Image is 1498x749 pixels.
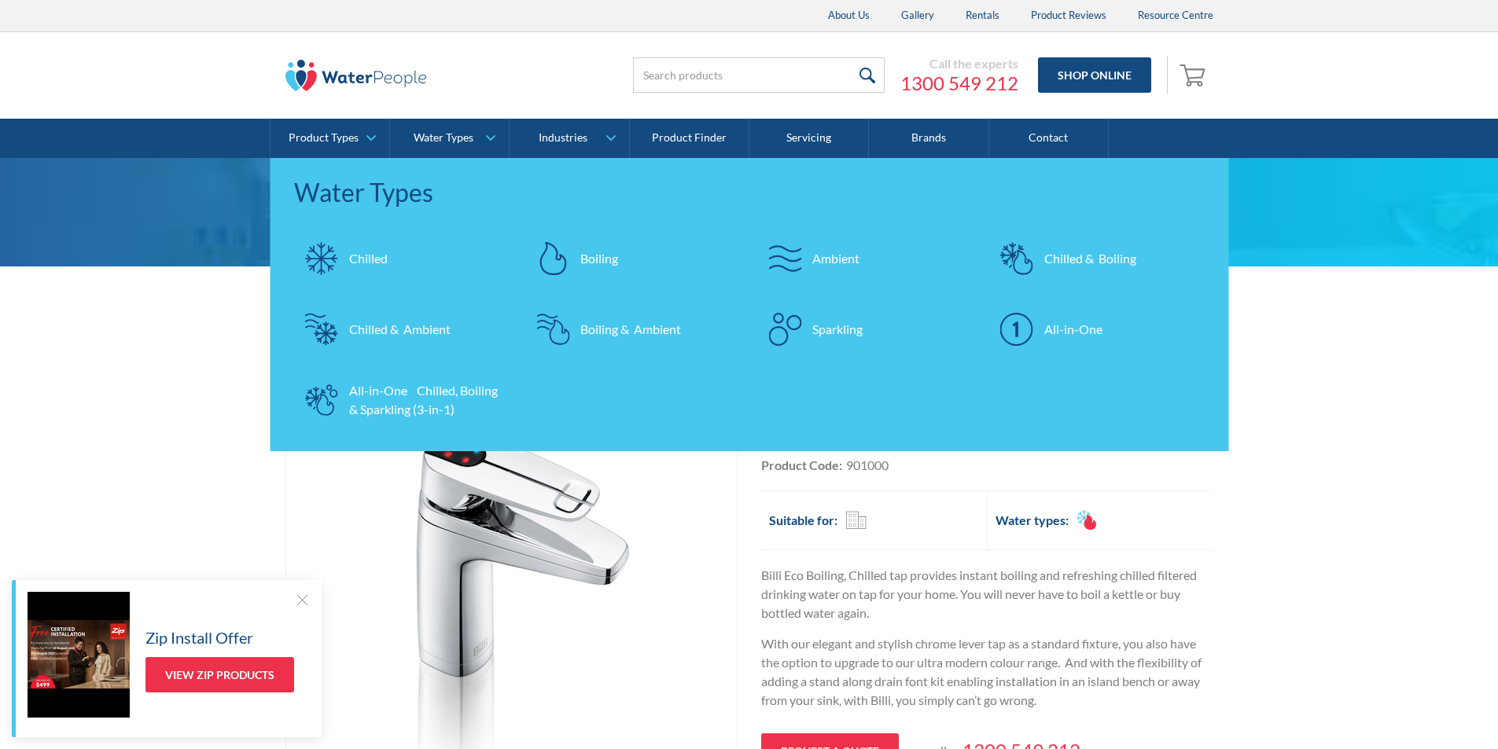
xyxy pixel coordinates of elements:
[271,158,1229,451] nav: Water Types
[869,119,988,158] a: Brands
[1176,57,1213,94] a: Open empty cart
[349,381,502,419] div: All-in-One Chilled, Boiling & Sparkling (3-in-1)
[539,131,587,145] div: Industries
[1180,62,1209,87] img: shopping cart
[989,119,1109,158] a: Contact
[749,119,869,158] a: Servicing
[1044,320,1102,339] div: All-in-One
[996,511,1069,530] h2: Water types:
[1038,57,1151,93] a: Shop Online
[757,231,974,286] a: Ambient
[761,457,842,472] strong: Product Code:
[580,320,681,339] div: Boiling & Ambient
[846,456,889,475] div: 901000
[294,174,1205,211] div: Water Types
[525,302,742,357] a: Boiling & Ambient
[812,249,859,268] div: Ambient
[761,566,1213,622] p: Billi Eco Boiling, Chilled tap provides instant boiling and refreshing chilled filtered drinking ...
[900,56,1018,72] div: Call the experts
[349,320,451,339] div: Chilled & Ambient
[414,131,473,145] div: Water Types
[1341,670,1498,749] iframe: podium webchat widget bubble
[1044,249,1136,268] div: Chilled & Boiling
[390,119,509,158] a: Water Types
[761,634,1213,710] p: With our elegant and stylish chrome lever tap as a standard fixture, you also have the option to ...
[630,119,749,158] a: Product Finder
[633,57,885,93] input: Search products
[1231,501,1498,690] iframe: podium webchat widget prompt
[580,249,618,268] div: Boiling
[294,302,510,357] a: Chilled & Ambient
[989,302,1205,357] a: All-in-One
[510,119,628,158] a: Industries
[285,60,427,91] img: The Water People
[757,302,974,357] a: Sparkling
[525,231,742,286] a: Boiling
[145,626,253,649] h5: Zip Install Offer
[294,231,510,286] a: Chilled
[289,131,359,145] div: Product Types
[145,657,294,692] a: View Zip Products
[769,511,837,530] h2: Suitable for:
[349,249,388,268] div: Chilled
[989,231,1205,286] a: Chilled & Boiling
[900,72,1018,95] a: 1300 549 212
[812,320,863,339] div: Sparkling
[28,592,130,718] img: Zip Install Offer
[294,373,510,428] a: All-in-One Chilled, Boiling & Sparkling (3-in-1)
[271,119,389,158] a: Product Types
